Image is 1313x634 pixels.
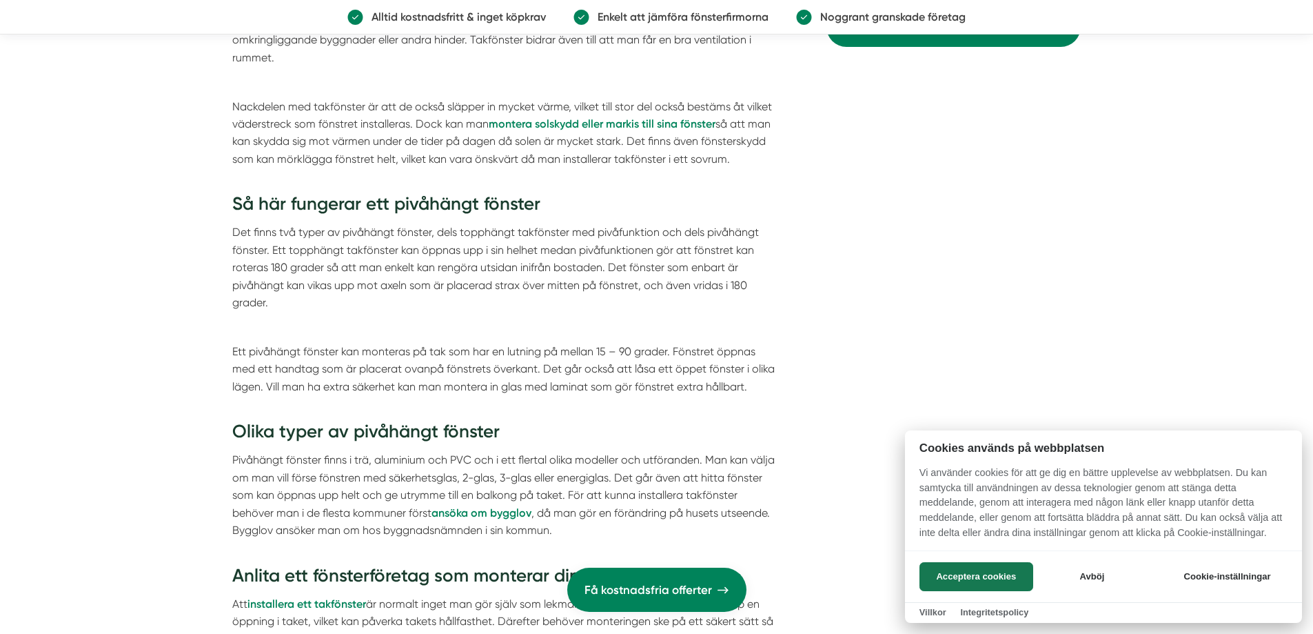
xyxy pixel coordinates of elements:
button: Avböj [1037,562,1147,591]
a: Villkor [919,607,946,617]
h2: Cookies används på webbplatsen [905,442,1302,455]
p: Vi använder cookies för att ge dig en bättre upplevelse av webbplatsen. Du kan samtycka till anvä... [905,466,1302,550]
a: Integritetspolicy [960,607,1028,617]
button: Acceptera cookies [919,562,1033,591]
button: Cookie-inställningar [1167,562,1287,591]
